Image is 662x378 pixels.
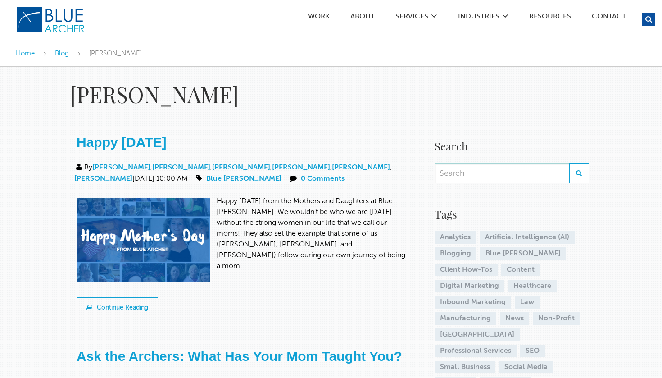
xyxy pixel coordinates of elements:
[515,296,540,309] a: Law
[77,198,217,288] img: Happy Mother's Day
[55,50,69,57] a: Blog
[458,13,500,23] a: Industries
[74,175,132,182] a: [PERSON_NAME]
[308,13,330,23] a: Work
[350,13,375,23] a: ABOUT
[16,6,86,33] img: Blue Archer Logo
[212,164,270,171] a: [PERSON_NAME]
[435,264,498,276] a: Client How-Tos
[206,175,281,182] a: Blue [PERSON_NAME]
[499,361,553,373] a: Social Media
[152,164,210,171] a: [PERSON_NAME]
[77,297,158,318] a: Continue Reading
[435,312,496,325] a: Manufacturing
[533,312,580,325] a: Non-Profit
[520,345,545,357] a: SEO
[529,13,571,23] a: Resources
[435,280,504,292] a: Digital Marketing
[77,349,402,364] a: Ask the Archers: What Has Your Mom Taught You?
[480,247,566,260] a: Blue [PERSON_NAME]
[89,50,142,57] span: [PERSON_NAME]
[435,231,476,244] a: Analytics
[500,312,529,325] a: News
[70,80,484,108] h1: [PERSON_NAME]
[480,231,575,244] a: Artificial Intelligence (AI)
[435,163,569,183] input: Search
[74,164,392,182] span: By , , , , , [DATE] 10:00 AM
[77,135,166,150] a: Happy [DATE]
[92,164,150,171] a: [PERSON_NAME]
[435,247,476,260] a: Blogging
[395,13,429,23] a: SERVICES
[435,361,495,373] a: Small Business
[272,164,330,171] a: [PERSON_NAME]
[591,13,626,23] a: Contact
[435,296,511,309] a: Inbound Marketing
[301,175,345,182] a: 0 Comments
[77,196,407,272] p: Happy [DATE] from the Mothers and Daughters at Blue [PERSON_NAME]. We wouldn't be who we are [DAT...
[16,50,35,57] a: Home
[435,328,520,341] a: [GEOGRAPHIC_DATA]
[508,280,557,292] a: Healthcare
[435,206,589,222] h4: Tags
[435,345,517,357] a: Professional Services
[435,138,589,154] h4: Search
[501,264,540,276] a: Content
[332,164,390,171] a: [PERSON_NAME]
